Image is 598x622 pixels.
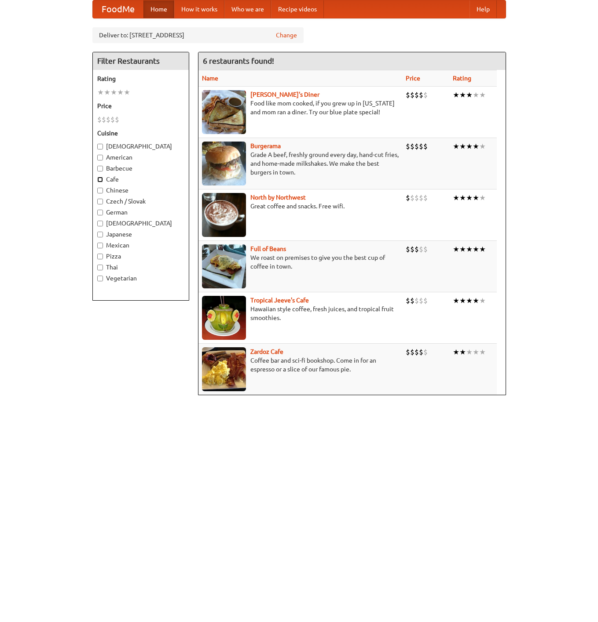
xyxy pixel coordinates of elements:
[459,347,466,357] li: ★
[479,90,486,100] li: ★
[97,129,184,138] h5: Cuisine
[104,87,110,97] li: ★
[97,276,103,281] input: Vegetarian
[479,193,486,203] li: ★
[106,115,110,124] li: $
[415,90,419,100] li: $
[415,244,419,254] li: $
[466,193,473,203] li: ★
[202,244,246,288] img: beans.jpg
[410,296,415,306] li: $
[415,142,419,151] li: $
[115,115,119,124] li: $
[419,142,423,151] li: $
[97,208,184,217] label: German
[453,193,459,203] li: ★
[423,193,428,203] li: $
[202,99,399,116] p: Food like mom cooked, if you grew up in [US_STATE] and mom ran a diner. Try our blue plate special!
[202,356,399,374] p: Coffee bar and sci-fi bookshop. Come in for an espresso or a slice of our famous pie.
[406,90,410,100] li: $
[473,244,479,254] li: ★
[459,244,466,254] li: ★
[406,75,420,82] a: Price
[473,193,479,203] li: ★
[250,245,286,252] a: Full of Beans
[102,115,106,124] li: $
[423,244,428,254] li: $
[250,194,306,201] a: North by Northwest
[250,297,309,304] a: Tropical Jeeve's Cafe
[453,244,459,254] li: ★
[423,296,428,306] li: $
[250,348,283,355] a: Zardoz Cafe
[97,243,103,248] input: Mexican
[202,347,246,391] img: zardoz.jpg
[250,142,281,149] a: Burgerama
[423,347,428,357] li: $
[423,142,428,151] li: $
[97,115,102,124] li: $
[453,142,459,151] li: ★
[459,142,466,151] li: ★
[406,193,410,203] li: $
[459,193,466,203] li: ★
[202,296,246,340] img: jeeves.jpg
[466,142,473,151] li: ★
[276,31,297,40] a: Change
[92,27,304,43] div: Deliver to: [STREET_ADDRESS]
[419,193,423,203] li: $
[93,52,189,70] h4: Filter Restaurants
[202,193,246,237] img: north.jpg
[473,90,479,100] li: ★
[97,252,184,261] label: Pizza
[415,193,419,203] li: $
[453,296,459,306] li: ★
[410,90,415,100] li: $
[97,197,184,206] label: Czech / Slovak
[419,244,423,254] li: $
[473,296,479,306] li: ★
[410,142,415,151] li: $
[406,296,410,306] li: $
[406,244,410,254] li: $
[97,241,184,250] label: Mexican
[97,265,103,270] input: Thai
[224,0,271,18] a: Who we are
[479,296,486,306] li: ★
[97,199,103,204] input: Czech / Slovak
[419,296,423,306] li: $
[97,175,184,184] label: Cafe
[202,142,246,186] img: burgerama.jpg
[203,57,274,65] ng-pluralize: 6 restaurants found!
[473,142,479,151] li: ★
[415,296,419,306] li: $
[97,186,184,195] label: Chinese
[466,244,473,254] li: ★
[479,244,486,254] li: ★
[97,210,103,215] input: German
[479,347,486,357] li: ★
[459,90,466,100] li: ★
[406,347,410,357] li: $
[97,263,184,272] label: Thai
[110,115,115,124] li: $
[97,177,103,182] input: Cafe
[250,91,319,98] a: [PERSON_NAME]'s Diner
[473,347,479,357] li: ★
[202,75,218,82] a: Name
[479,142,486,151] li: ★
[453,90,459,100] li: ★
[97,232,103,237] input: Japanese
[97,230,184,239] label: Japanese
[97,188,103,193] input: Chinese
[410,193,415,203] li: $
[174,0,224,18] a: How it works
[466,90,473,100] li: ★
[97,153,184,162] label: American
[97,254,103,259] input: Pizza
[97,274,184,283] label: Vegetarian
[202,150,399,177] p: Grade A beef, freshly ground every day, hand-cut fries, and home-made milkshakes. We make the bes...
